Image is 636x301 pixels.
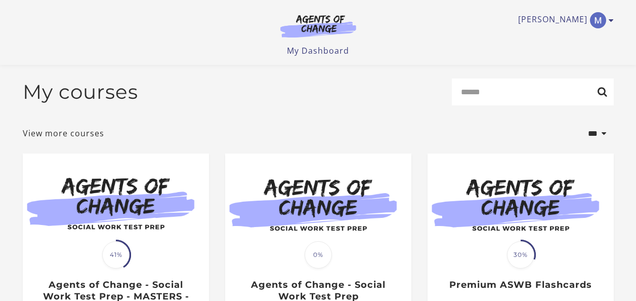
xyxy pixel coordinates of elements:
span: 41% [102,241,130,269]
img: Agents of Change Logo [270,14,367,37]
a: View more courses [23,127,104,139]
h2: My courses [23,80,138,104]
span: 0% [305,241,332,269]
span: 30% [507,241,534,269]
h3: Premium ASWB Flashcards [438,279,603,291]
a: My Dashboard [287,45,349,56]
a: Toggle menu [518,12,609,28]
